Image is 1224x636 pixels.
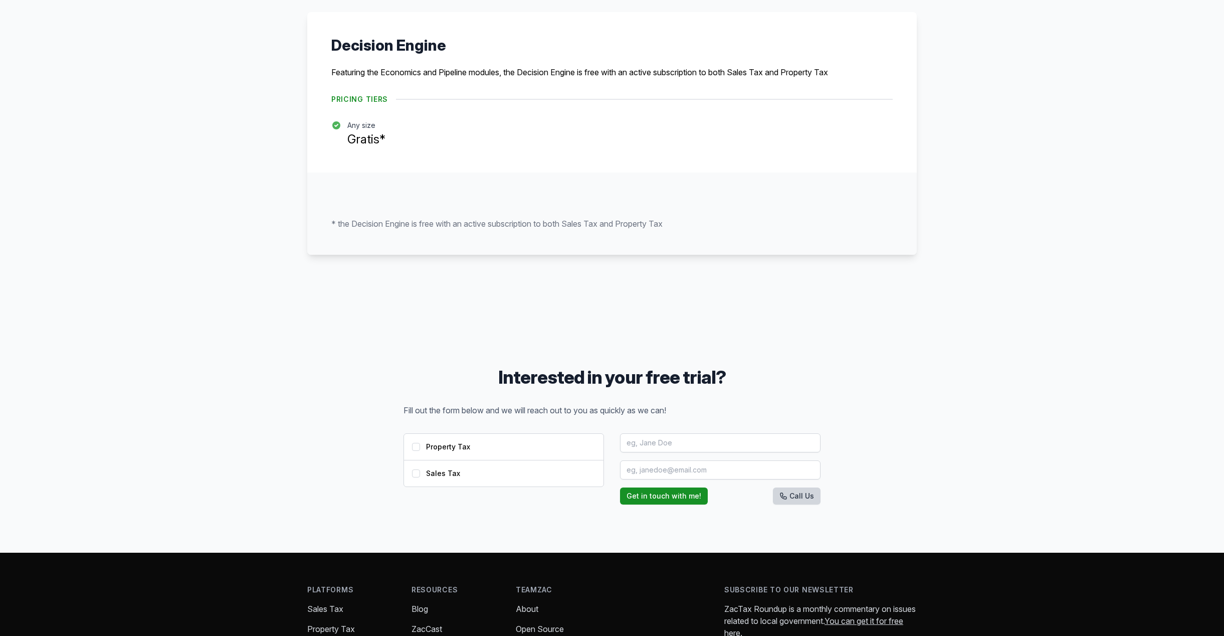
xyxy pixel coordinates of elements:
[426,442,470,452] span: Property Tax
[516,585,604,595] h4: TeamZac
[307,624,355,634] a: Property Tax
[347,120,385,130] p: Any size
[412,585,500,595] h4: Resources
[789,492,814,500] span: Call Us
[412,624,442,634] a: ZacCast
[331,66,893,78] p: Featuring the Economics and Pipeline modules, the Decision Engine is free with an active subscrip...
[331,94,396,104] h4: Pricing Tiers
[412,604,428,614] a: Blog
[620,433,821,452] input: eg, Jane Doe
[516,624,564,634] a: Open Source
[724,585,917,595] h4: Subscribe to our newsletter
[516,604,538,614] a: About
[403,367,821,387] h3: Interested in your free trial?
[620,460,821,480] input: eg, janedoe@email.com
[331,217,893,231] p: * the Decision Engine is free with an active subscription to both Sales Tax and Property Tax
[307,585,395,595] h4: Platforms
[307,604,343,614] a: Sales Tax
[426,468,460,479] span: Sales Tax
[403,403,729,417] p: Fill out the form below and we will reach out to you as quickly as we can!
[347,130,385,148] h3: Gratis*
[620,488,708,505] button: Get in touch with me!
[773,488,821,505] a: Call Us
[331,36,893,54] h3: Decision Engine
